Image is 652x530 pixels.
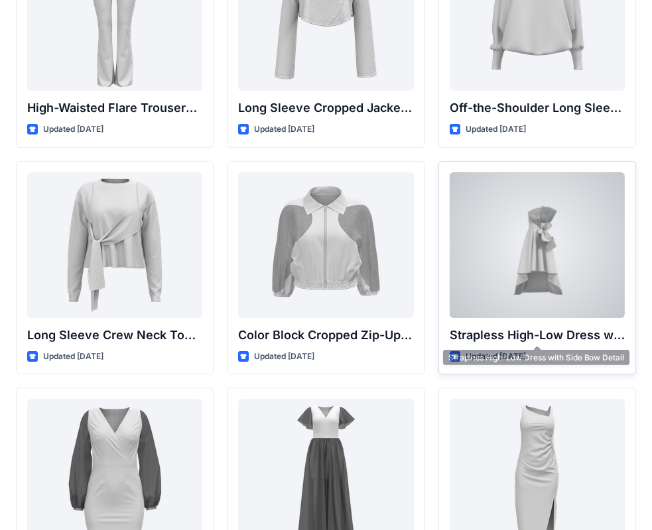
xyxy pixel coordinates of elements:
[27,99,202,117] p: High-Waisted Flare Trousers with Button Detail
[466,350,526,364] p: Updated [DATE]
[450,326,625,344] p: Strapless High-Low Dress with Side Bow Detail
[450,172,625,318] a: Strapless High-Low Dress with Side Bow Detail
[27,326,202,344] p: Long Sleeve Crew Neck Top with Asymmetrical Tie Detail
[43,123,103,136] p: Updated [DATE]
[466,123,526,136] p: Updated [DATE]
[254,123,314,136] p: Updated [DATE]
[238,172,413,318] a: Color Block Cropped Zip-Up Jacket with Sheer Sleeves
[43,350,103,364] p: Updated [DATE]
[27,172,202,318] a: Long Sleeve Crew Neck Top with Asymmetrical Tie Detail
[450,99,625,117] p: Off-the-Shoulder Long Sleeve Top
[238,99,413,117] p: Long Sleeve Cropped Jacket with Mandarin Collar and Shoulder Detail
[238,326,413,344] p: Color Block Cropped Zip-Up Jacket with Sheer Sleeves
[254,350,314,364] p: Updated [DATE]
